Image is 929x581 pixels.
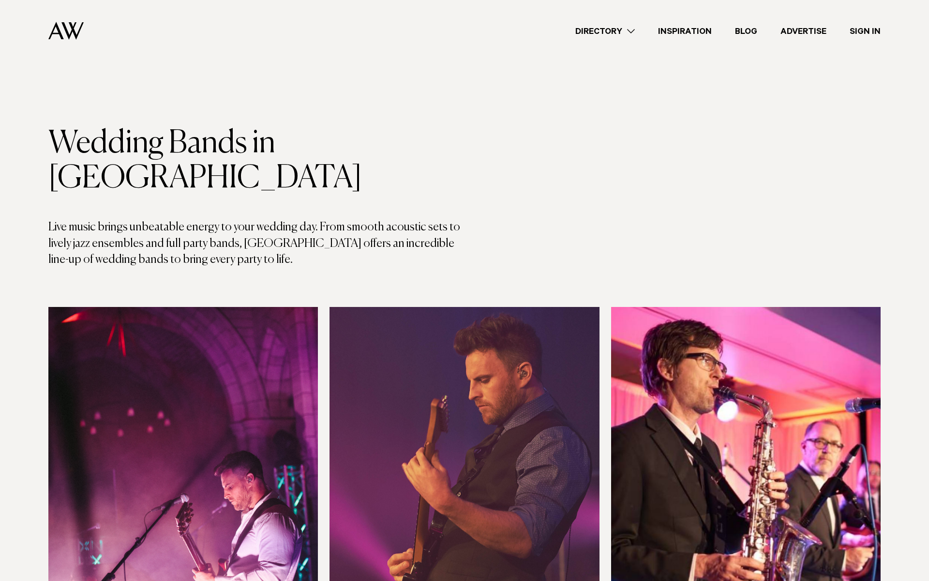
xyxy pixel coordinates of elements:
a: Sign In [838,25,892,38]
a: Advertise [769,25,838,38]
a: Directory [564,25,646,38]
img: Auckland Weddings Logo [48,22,84,40]
p: Live music brings unbeatable energy to your wedding day. From smooth acoustic sets to lively jazz... [48,219,464,268]
a: Inspiration [646,25,723,38]
a: Blog [723,25,769,38]
h1: Wedding Bands in [GEOGRAPHIC_DATA] [48,126,464,196]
